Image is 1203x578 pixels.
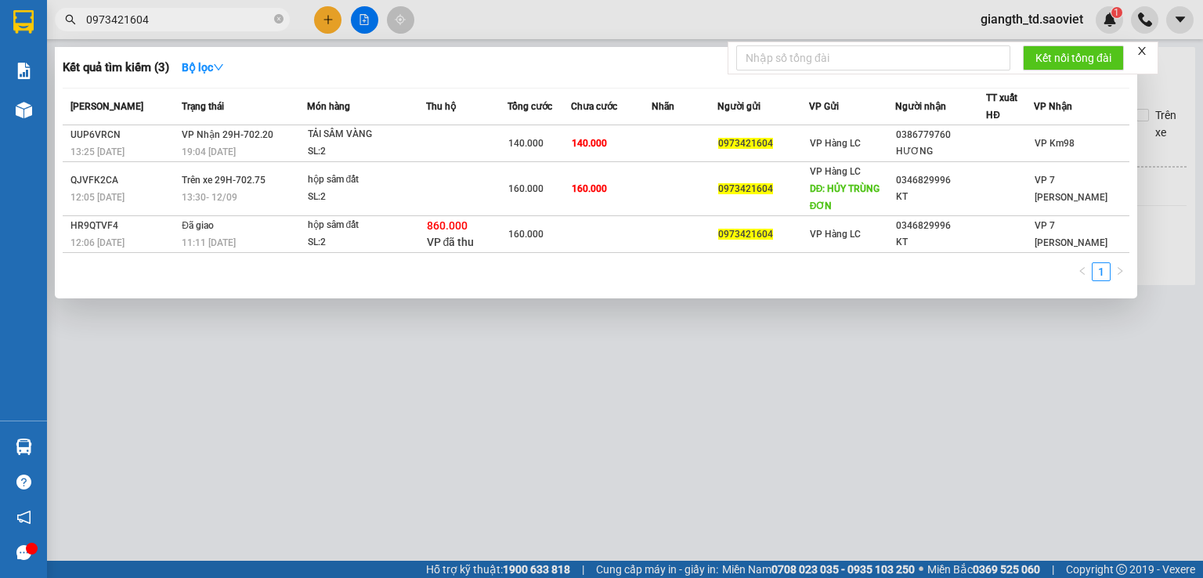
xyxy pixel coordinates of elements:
span: [PERSON_NAME] [70,101,143,112]
span: close-circle [274,14,284,23]
span: Đã giao [182,220,214,231]
span: notification [16,510,31,525]
strong: Bộ lọc [182,61,224,74]
span: message [16,545,31,560]
span: close [1136,45,1147,56]
span: Tổng cước [508,101,552,112]
div: TẢI SÂM VÀNG [308,126,425,143]
span: VP 7 [PERSON_NAME] [1035,220,1107,248]
span: VP Hàng LC [810,166,861,177]
span: VP Hàng LC [810,138,861,149]
span: VP Hàng LC [810,229,861,240]
span: VP Km98 [1035,138,1075,149]
span: 12:06 [DATE] [70,237,125,248]
span: VP Nhận 29H-702.20 [182,129,273,140]
span: Thu hộ [426,101,456,112]
span: 12:05 [DATE] [70,192,125,203]
span: 160.000 [572,183,607,194]
div: HƯƠNG [896,143,986,160]
span: 140.000 [572,138,607,149]
img: logo-vxr [13,10,34,34]
span: 0973421604 [718,183,773,194]
li: 1 [1092,262,1111,281]
div: 0386779760 [896,127,986,143]
div: KT [896,234,986,251]
span: 19:04 [DATE] [182,146,236,157]
div: QJVFK2CA [70,172,177,189]
span: 11:11 [DATE] [182,237,236,248]
div: hộp sâm đất [308,217,425,234]
button: left [1073,262,1092,281]
span: 0973421604 [718,229,773,240]
span: Nhãn [652,101,674,112]
span: VP Nhận [1034,101,1072,112]
span: down [213,62,224,73]
span: Người nhận [895,101,946,112]
span: 0973421604 [718,138,773,149]
img: warehouse-icon [16,102,32,118]
span: 140.000 [508,138,544,149]
span: 13:25 [DATE] [70,146,125,157]
button: Kết nối tổng đài [1023,45,1124,70]
span: Chưa cước [571,101,617,112]
span: left [1078,266,1087,276]
div: hộp sâm đất [308,172,425,189]
span: 860.000 [427,219,468,232]
span: Món hàng [307,101,350,112]
span: 13:30 - 12/09 [182,192,237,203]
img: warehouse-icon [16,439,32,455]
div: KT [896,189,986,205]
div: UUP6VRCN [70,127,177,143]
a: 1 [1093,263,1110,280]
div: SL: 2 [308,189,425,206]
li: Previous Page [1073,262,1092,281]
span: Kết nối tổng đài [1035,49,1111,67]
div: SL: 2 [308,234,425,251]
span: 160.000 [508,183,544,194]
span: question-circle [16,475,31,489]
span: close-circle [274,13,284,27]
div: 0346829996 [896,172,986,189]
input: Tìm tên, số ĐT hoặc mã đơn [86,11,271,28]
button: Bộ lọcdown [169,55,237,80]
div: SL: 2 [308,143,425,161]
span: TT xuất HĐ [986,92,1017,121]
span: VP đã thu [427,236,475,248]
span: DĐ: HỦY TRÙNG ĐƠN [810,183,880,211]
span: 160.000 [508,229,544,240]
li: Next Page [1111,262,1129,281]
span: VP 7 [PERSON_NAME] [1035,175,1107,203]
span: Người gửi [717,101,760,112]
span: Trạng thái [182,101,224,112]
div: 0346829996 [896,218,986,234]
span: search [65,14,76,25]
img: solution-icon [16,63,32,79]
h3: Kết quả tìm kiếm ( 3 ) [63,60,169,76]
div: HR9QTVF4 [70,218,177,234]
span: right [1115,266,1125,276]
span: Trên xe 29H-702.75 [182,175,266,186]
button: right [1111,262,1129,281]
input: Nhập số tổng đài [736,45,1010,70]
span: VP Gửi [809,101,839,112]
